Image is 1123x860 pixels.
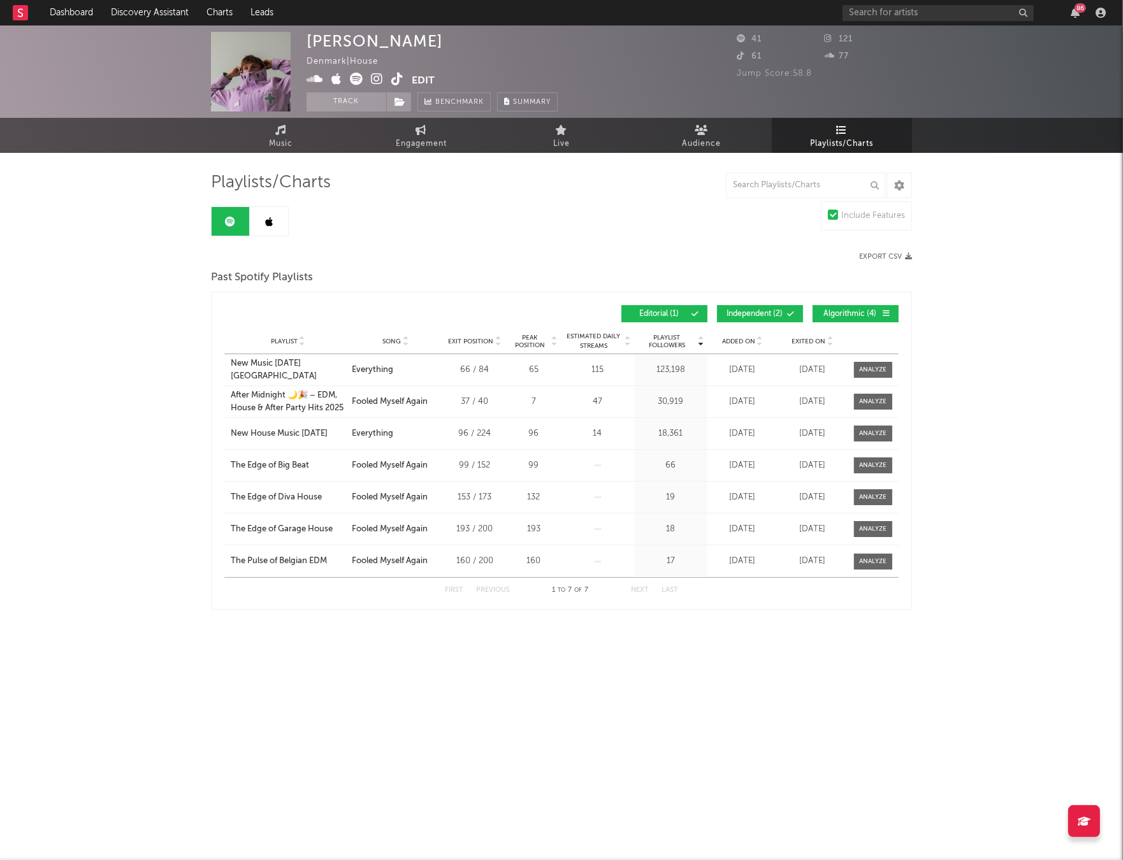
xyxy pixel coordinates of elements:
a: Music [211,118,351,153]
div: 1 7 7 [535,583,605,598]
span: Editorial ( 1 ) [630,310,688,318]
div: [PERSON_NAME] [307,32,443,50]
span: Live [553,136,570,152]
a: Engagement [351,118,491,153]
span: Playlist Followers [637,334,697,349]
div: 99 [510,459,558,472]
span: Benchmark [435,95,484,110]
a: Playlists/Charts [772,118,912,153]
div: [DATE] [711,459,774,472]
div: The Edge of Garage House [231,523,333,536]
a: The Edge of Big Beat [231,459,345,472]
div: 66 [637,459,704,472]
div: 123,198 [637,364,704,376]
div: 37 / 40 [446,396,504,408]
button: Export CSV [859,253,912,261]
div: 14 [564,427,631,440]
div: 153 / 173 [446,491,504,504]
div: 160 [510,555,558,568]
button: Edit [412,73,435,89]
div: Fooled Myself Again [352,396,428,408]
div: Denmark | House [307,54,393,69]
button: 86 [1071,8,1080,18]
div: 96 / 224 [446,427,504,440]
button: First [445,587,463,594]
span: Playlist [271,338,298,345]
a: Everything [352,364,440,376]
a: The Edge of Diva House [231,491,345,504]
span: Peak Position [510,334,550,349]
div: After Midnight 🌙🎉 – EDM, House & After Party Hits 2025 [231,389,345,414]
div: [DATE] [711,491,774,504]
a: Fooled Myself Again [352,555,440,568]
div: 18,361 [637,427,704,440]
div: [DATE] [781,523,844,536]
button: Independent(2) [717,305,803,322]
input: Search Playlists/Charts [726,173,885,198]
div: 115 [564,364,631,376]
div: 132 [510,491,558,504]
button: Summary [497,92,558,111]
span: Algorithmic ( 4 ) [821,310,880,318]
span: Added On [722,338,755,345]
span: 41 [737,35,762,43]
span: Estimated Daily Streams [564,332,623,351]
div: [DATE] [781,364,844,376]
div: 160 / 200 [446,555,504,568]
a: The Pulse of Belgian EDM [231,555,345,568]
span: Playlists/Charts [211,175,331,190]
a: Audience [632,118,772,153]
div: 193 [510,523,558,536]
a: New House Music [DATE] [231,427,345,440]
a: New Music [DATE] [GEOGRAPHIC_DATA] [231,357,345,382]
div: 30,919 [637,396,704,408]
div: 18 [637,523,704,536]
div: Everything [352,364,393,376]
span: Playlists/Charts [811,136,874,152]
span: Exited On [792,338,826,345]
div: [DATE] [781,555,844,568]
div: The Pulse of Belgian EDM [231,555,327,568]
button: Previous [476,587,510,594]
div: 17 [637,555,704,568]
a: Fooled Myself Again [352,459,440,472]
button: Track [307,92,386,111]
span: Music [270,136,293,152]
span: Past Spotify Playlists [211,270,313,285]
div: 86 [1075,3,1086,13]
div: 65 [510,364,558,376]
a: Fooled Myself Again [352,523,440,536]
input: Search for artists [843,5,1034,21]
div: The Edge of Big Beat [231,459,309,472]
div: Fooled Myself Again [352,523,428,536]
div: [DATE] [781,427,844,440]
div: 19 [637,491,704,504]
div: [DATE] [711,364,774,376]
div: The Edge of Diva House [231,491,322,504]
button: Next [631,587,649,594]
span: of [575,587,583,593]
div: [DATE] [781,459,844,472]
div: 7 [510,396,558,408]
div: [DATE] [781,396,844,408]
div: [DATE] [711,523,774,536]
div: Include Features [841,208,905,224]
span: Jump Score: 58.8 [737,69,812,78]
div: [DATE] [781,491,844,504]
span: Exit Position [449,338,494,345]
span: to [558,587,566,593]
span: Engagement [396,136,447,152]
span: Independent ( 2 ) [725,310,784,318]
a: Fooled Myself Again [352,491,440,504]
span: Audience [683,136,721,152]
span: Song [382,338,401,345]
div: New House Music [DATE] [231,427,328,440]
div: Fooled Myself Again [352,555,428,568]
a: The Edge of Garage House [231,523,345,536]
a: Benchmark [417,92,491,111]
div: 99 / 152 [446,459,504,472]
button: Last [662,587,678,594]
div: 96 [510,427,558,440]
button: Algorithmic(4) [813,305,899,322]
